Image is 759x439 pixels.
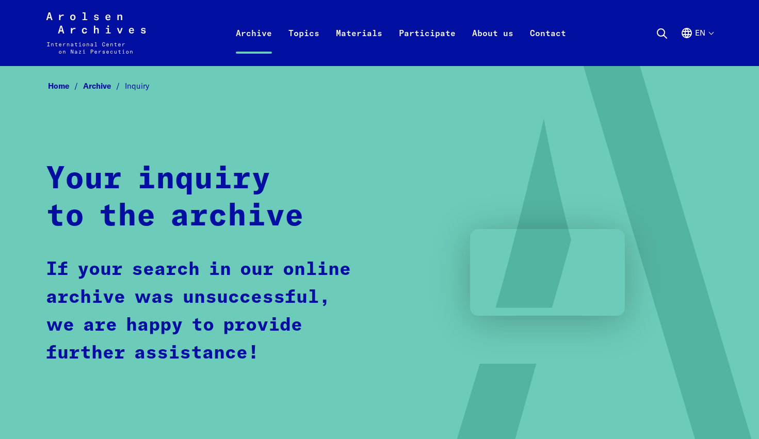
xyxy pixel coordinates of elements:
a: Home [48,81,83,91]
a: Participate [391,25,464,66]
nav: Breadcrumb [46,78,713,94]
a: Materials [328,25,391,66]
a: About us [464,25,522,66]
p: If your search in our online archive was unsuccessful, we are happy to provide further assistance! [46,256,361,367]
a: Topics [280,25,328,66]
button: English, language selection [681,27,713,64]
nav: Primary [228,12,574,54]
strong: Your inquiry to the archive [46,164,304,232]
a: Contact [522,25,574,66]
a: Archive [83,81,125,91]
a: Archive [228,25,280,66]
span: Inquiry [125,81,149,91]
